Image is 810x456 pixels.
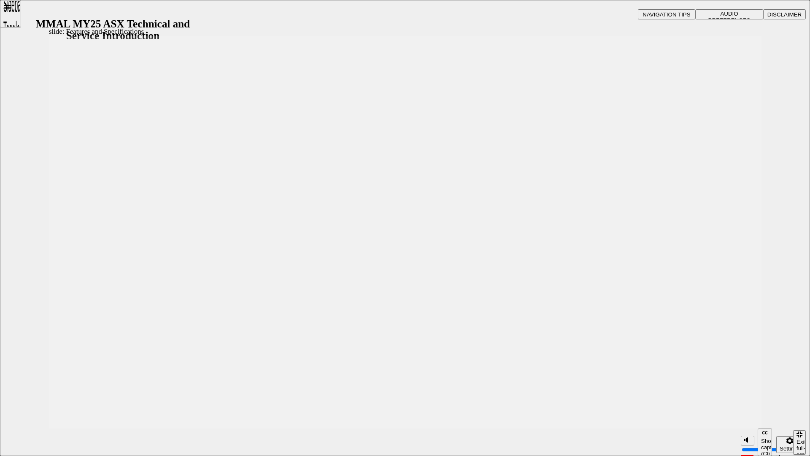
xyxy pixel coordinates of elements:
[741,436,754,445] button: Mute (Ctrl+Alt+M)
[763,9,806,19] button: DISCLAIMER
[767,11,802,18] span: DISCLAIMER
[793,429,806,456] nav: slide navigation
[776,436,803,453] button: Settings
[758,429,772,456] button: Show captions (Ctrl+Alt+C)
[708,11,751,23] span: AUDIO PREFERENCES
[638,9,695,19] button: NAVIGATION TIPS
[695,9,763,19] button: AUDIO PREFERENCES
[643,11,690,18] span: NAVIGATION TIPS
[780,445,800,452] div: Settings
[793,430,806,455] button: Exit full-screen (Ctrl+Alt+F)
[737,429,789,456] div: misc controls
[742,446,796,453] input: volume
